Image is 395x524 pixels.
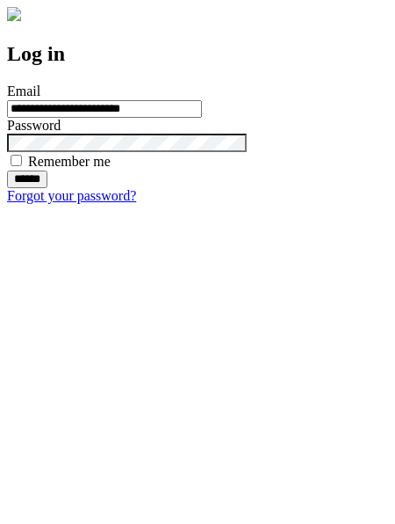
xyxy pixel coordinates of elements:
[7,42,388,66] h2: Log in
[7,84,40,98] label: Email
[28,154,111,169] label: Remember me
[7,188,136,203] a: Forgot your password?
[7,118,61,133] label: Password
[7,7,21,21] img: logo-4e3dc11c47720685a147b03b5a06dd966a58ff35d612b21f08c02c0306f2b779.png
